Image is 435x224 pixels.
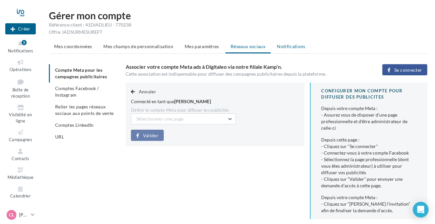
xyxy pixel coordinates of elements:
button: Valider [131,130,164,141]
button: Annuler [131,88,159,96]
button: Se connecter [382,64,427,75]
span: Boîte de réception [11,87,30,99]
span: Mes paramètres [185,44,219,49]
p: [PERSON_NAME] [19,212,28,218]
a: Visibilité en ligne [5,103,36,125]
div: Depuis cette page : - Cliquez sur "Se connecter" - Connectez-vous à votre compte Facebook - Sélec... [321,137,417,189]
a: Médiathèque [5,165,36,181]
div: Depuis votre compte Meta : - Assurez vous de disposer d’une page professionnelle et d'être admini... [321,105,417,131]
a: Boîte de réception [5,76,36,100]
button: Notifications 5 [5,39,36,55]
span: Contacts [11,156,30,161]
span: Visibilité en ligne [9,112,32,123]
div: Offre: IADSURMESUREFT [49,29,427,35]
div: Définir le compte Meta pour diffuser les publicités [131,107,299,113]
a: CL [PERSON_NAME] [5,209,36,221]
div: Connecté en tant que [131,98,299,105]
div: Cette association est indispensable pour diffuser des campagnes publicitaires depuis la plateforme. [126,71,366,77]
div: Nouvelle campagne [5,23,36,34]
span: [PERSON_NAME] [174,99,211,104]
div: Open Intercom Messenger [413,202,428,217]
span: Médiathèque [8,175,34,180]
span: Comptes Facebook / Instagram [55,85,99,98]
span: Se connecter [394,67,422,73]
span: CL [9,212,14,218]
div: CONFIGURER MON COMPTE POUR DIFFUSER DES PUBLICITES [321,88,417,100]
span: Campagnes [9,137,32,142]
span: Comptes LinkedIn [55,122,94,128]
button: Sélectionner une page [131,113,236,124]
button: Créer [5,23,36,34]
span: Mes coordonnées [54,44,92,49]
div: Depuis votre compte Meta : - Cliquez sur “[PERSON_NAME] l’invitation” afin de finaliser la demand... [321,194,417,214]
span: Sélectionner une page [136,116,183,121]
span: Opérations [10,67,31,72]
h1: Gérer mon compte [49,10,427,20]
h3: Associer votre compte Meta ads à Digitaleo via notre filiale Kamp’n. [126,64,366,69]
span: Valider [143,133,158,138]
span: Calendrier [10,194,31,199]
span: Notifications [8,48,33,53]
div: 5 [22,40,27,45]
a: Campagnes [5,127,36,143]
span: Annuler [139,89,156,94]
span: Relier les pages réseaux sociaux aux points de vente [55,104,114,116]
a: Opérations [5,57,36,73]
span: Notifications [277,44,305,49]
span: URL [55,134,64,140]
a: Calendrier [5,184,36,200]
span: Mes champs de personnalisation [103,44,173,49]
div: Référence client : 41DIADLIEU - 770238 [49,22,427,28]
a: Contacts [5,146,36,162]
